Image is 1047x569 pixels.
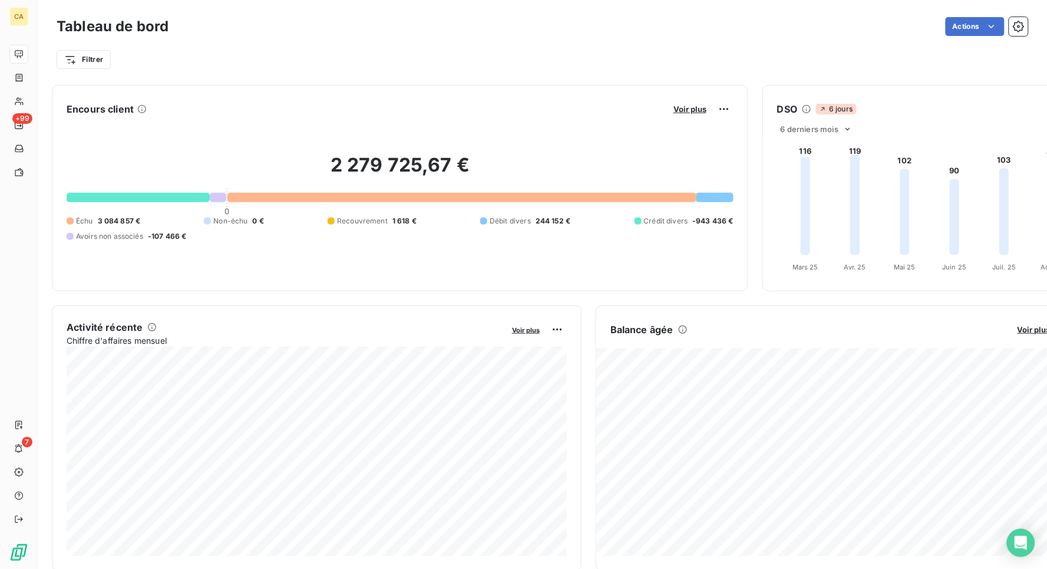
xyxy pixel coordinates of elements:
[536,216,570,226] span: 244 152 €
[781,124,838,134] span: 6 derniers mois
[644,216,688,226] span: Crédit divers
[1007,529,1035,557] div: Open Intercom Messenger
[777,102,797,116] h6: DSO
[610,323,673,337] h6: Balance âgée
[76,231,143,242] span: Avoirs non associés
[692,216,734,226] span: -943 436 €
[9,7,28,26] div: CA
[22,437,32,448] span: 7
[392,216,417,226] span: 1 618 €
[67,102,134,116] h6: Encours client
[943,263,967,271] tspan: Juin 25
[76,216,93,226] span: Échu
[490,216,531,226] span: Débit divers
[673,104,706,114] span: Voir plus
[816,104,856,114] span: 6 jours
[67,334,504,347] span: Chiffre d'affaires mensuel
[213,216,247,226] span: Non-échu
[67,153,734,189] h2: 2 279 725,67 €
[894,263,916,271] tspan: Mai 25
[512,326,540,334] span: Voir plus
[9,116,28,134] a: +99
[224,206,229,216] span: 0
[670,104,710,114] button: Voir plus
[337,216,388,226] span: Recouvrement
[9,543,28,562] img: Logo LeanPay
[12,113,32,124] span: +99
[148,231,187,242] span: -107 466 €
[844,263,866,271] tspan: Avr. 25
[67,320,143,334] h6: Activité récente
[253,216,264,226] span: 0 €
[946,17,1005,36] button: Actions
[98,216,141,226] span: 3 084 857 €
[57,16,169,37] h3: Tableau de bord
[57,50,111,69] button: Filtrer
[508,324,543,335] button: Voir plus
[992,263,1016,271] tspan: Juil. 25
[792,263,818,271] tspan: Mars 25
